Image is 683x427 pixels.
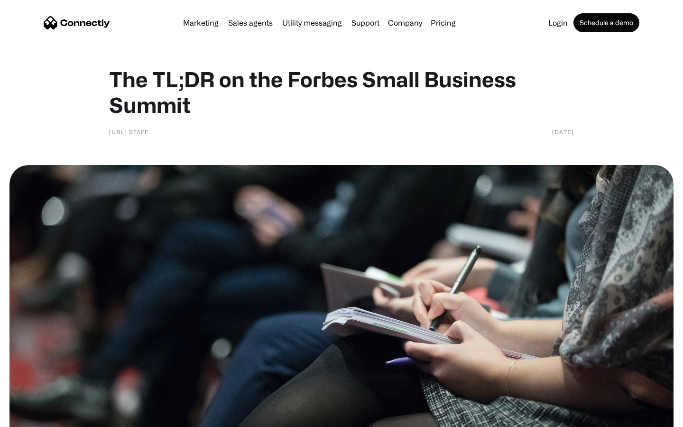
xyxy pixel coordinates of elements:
[348,19,383,27] a: Support
[388,16,422,29] div: Company
[278,19,346,27] a: Utility messaging
[179,19,222,27] a: Marketing
[109,127,148,137] div: [URL] Staff
[224,19,277,27] a: Sales agents
[545,19,572,27] a: Login
[427,19,460,27] a: Pricing
[44,16,110,30] a: home
[19,410,57,424] ul: Language list
[552,127,574,137] div: [DATE]
[573,13,639,32] a: Schedule a demo
[109,66,574,118] h1: The TL;DR on the Forbes Small Business Summit
[9,410,57,424] aside: Language selected: English
[385,16,425,29] div: Company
